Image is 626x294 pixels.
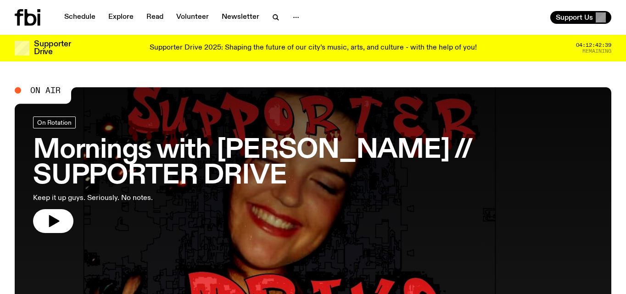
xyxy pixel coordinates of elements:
a: On Rotation [33,116,76,128]
span: On Rotation [37,119,72,126]
a: Schedule [59,11,101,24]
a: Read [141,11,169,24]
span: 04:12:42:39 [576,43,611,48]
p: Keep it up guys. Seriously. No notes. [33,193,268,204]
button: Support Us [550,11,611,24]
h3: Supporter Drive [34,40,71,56]
span: Support Us [556,13,593,22]
p: Supporter Drive 2025: Shaping the future of our city’s music, arts, and culture - with the help o... [150,44,477,52]
span: On Air [30,86,61,94]
a: Mornings with [PERSON_NAME] // SUPPORTER DRIVEKeep it up guys. Seriously. No notes. [33,116,593,233]
h3: Mornings with [PERSON_NAME] // SUPPORTER DRIVE [33,138,593,189]
a: Newsletter [216,11,265,24]
a: Volunteer [171,11,214,24]
a: Explore [103,11,139,24]
span: Remaining [582,49,611,54]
